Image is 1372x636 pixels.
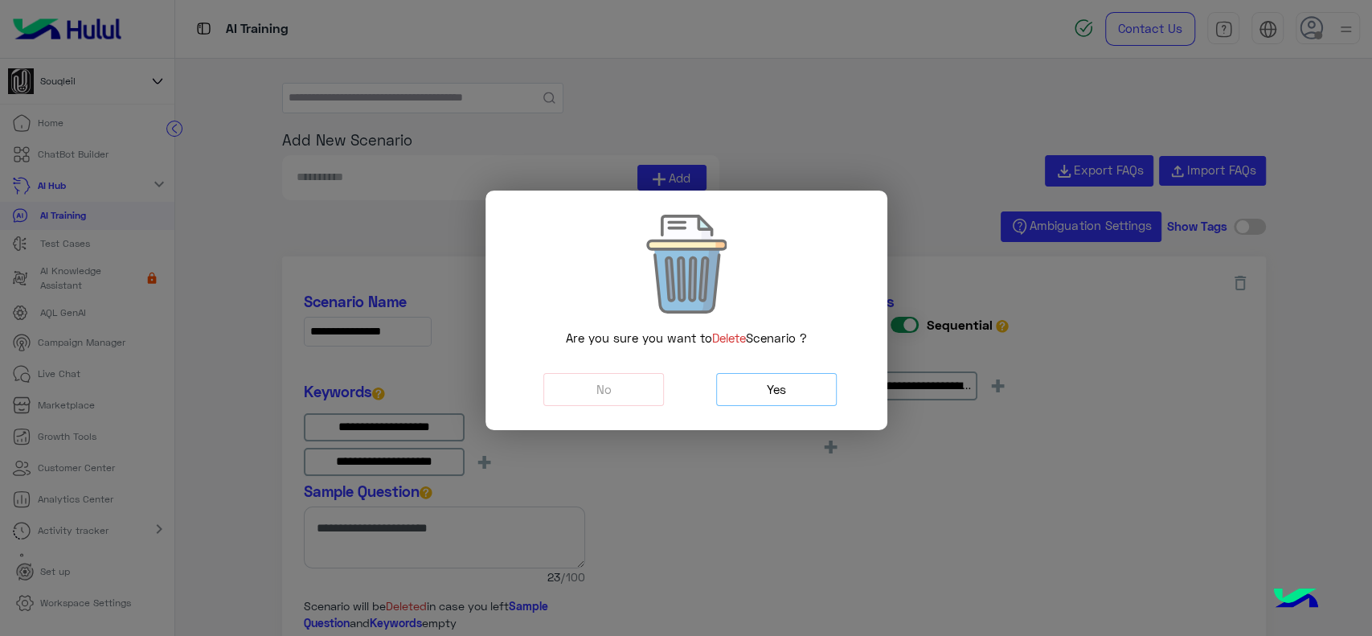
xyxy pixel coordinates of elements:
[543,373,664,406] button: No
[596,382,612,396] span: No
[767,382,786,396] span: Yes
[712,330,746,345] span: Delete
[510,330,863,345] h6: Are you sure you want to Scenario ?
[1268,572,1324,628] img: hulul-logo.png
[716,373,837,406] button: Yes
